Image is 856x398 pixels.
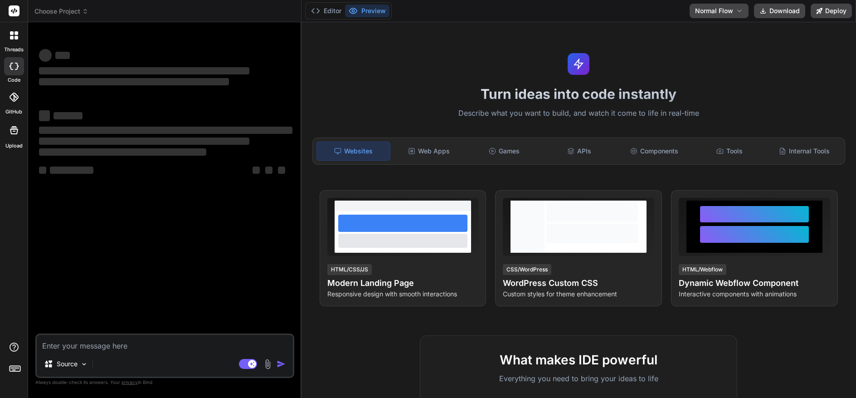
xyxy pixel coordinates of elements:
[679,277,830,290] h4: Dynamic Webflow Component
[768,142,841,161] div: Internal Tools
[307,86,851,102] h1: Turn ideas into code instantly
[503,277,654,290] h4: WordPress Custom CSS
[327,264,372,275] div: HTML/CSS/JS
[327,277,479,290] h4: Modern Landing Page
[278,167,285,174] span: ‌
[57,359,78,369] p: Source
[122,379,138,385] span: privacy
[39,167,46,174] span: ‌
[39,67,249,74] span: ‌
[503,264,551,275] div: CSS/WordPress
[34,7,88,16] span: Choose Project
[253,167,260,174] span: ‌
[307,5,345,17] button: Editor
[327,290,479,299] p: Responsive design with smooth interactions
[503,290,654,299] p: Custom styles for theme enhancement
[39,110,50,121] span: ‌
[80,360,88,368] img: Pick Models
[50,167,93,174] span: ‌
[53,112,83,119] span: ‌
[265,167,272,174] span: ‌
[618,142,691,161] div: Components
[263,359,273,369] img: attachment
[679,290,830,299] p: Interactive components with animations
[35,378,294,387] p: Always double-check its answers. Your in Bind
[811,4,852,18] button: Deploy
[316,142,391,161] div: Websites
[467,142,541,161] div: Games
[39,138,249,145] span: ‌
[754,4,805,18] button: Download
[8,76,20,84] label: code
[435,373,722,384] p: Everything you need to bring your ideas to life
[693,142,766,161] div: Tools
[542,142,616,161] div: APIs
[4,46,24,54] label: threads
[307,108,851,119] p: Describe what you want to build, and watch it come to life in real-time
[695,6,733,15] span: Normal Flow
[277,359,286,369] img: icon
[39,78,229,85] span: ‌
[5,108,22,116] label: GitHub
[5,142,23,150] label: Upload
[55,52,70,59] span: ‌
[39,127,292,134] span: ‌
[690,4,749,18] button: Normal Flow
[39,148,206,156] span: ‌
[392,142,466,161] div: Web Apps
[345,5,389,17] button: Preview
[39,49,52,62] span: ‌
[679,264,726,275] div: HTML/Webflow
[435,350,722,369] h2: What makes IDE powerful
